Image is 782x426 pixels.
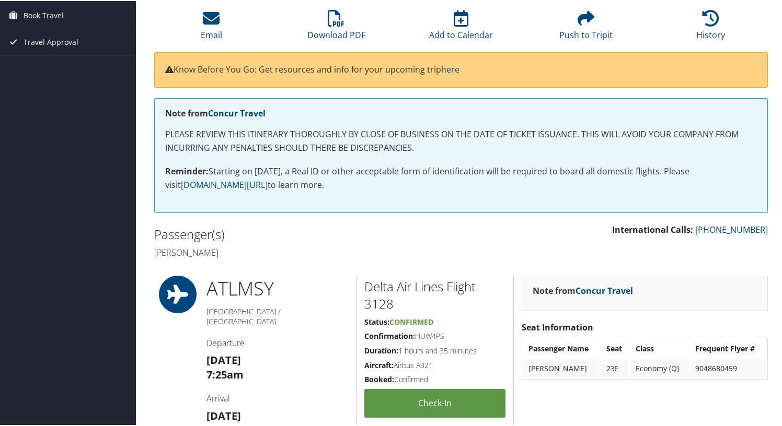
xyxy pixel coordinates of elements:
a: Download PDF [307,15,365,40]
th: Class [630,338,689,357]
h2: Delta Air Lines Flight 3128 [364,277,505,312]
a: [PHONE_NUMBER] [695,223,768,234]
strong: Note from [533,284,633,295]
h5: [GEOGRAPHIC_DATA] / [GEOGRAPHIC_DATA] [206,305,348,326]
h5: 1 hours and 35 minutes [364,345,505,355]
td: 9048680459 [690,358,766,377]
p: PLEASE REVIEW THIS ITINERARY THOROUGHLY BY CLOSE OF BUSINESS ON THE DATE OF TICKET ISSUANCE. THIS... [165,127,757,153]
a: Concur Travel [208,106,266,118]
strong: Note from [165,106,266,118]
strong: Seat Information [522,321,593,332]
h4: Departure [206,336,348,348]
p: Know Before You Go: Get resources and info for your upcoming trip [165,62,757,76]
h4: [PERSON_NAME] [154,246,453,257]
strong: 7:25am [206,366,244,381]
th: Frequent Flyer # [690,338,766,357]
a: Check-in [364,388,505,417]
strong: [DATE] [206,352,241,366]
span: Confirmed [389,316,433,326]
span: Book Travel [24,2,64,28]
a: Email [201,15,222,40]
a: Add to Calendar [429,15,493,40]
a: here [441,63,459,74]
th: Seat [601,338,629,357]
span: Travel Approval [24,28,78,54]
h4: Arrival [206,392,348,403]
a: Concur Travel [576,284,633,295]
a: [DOMAIN_NAME][URL] [181,178,268,190]
p: Starting on [DATE], a Real ID or other acceptable form of identification will be required to boar... [165,164,757,191]
h1: ATL MSY [206,275,348,301]
th: Passenger Name [523,338,600,357]
a: Push to Tripit [559,15,613,40]
strong: International Calls: [612,223,693,234]
strong: Aircraft: [364,359,394,369]
strong: Confirmation: [364,330,415,340]
h5: Airbus A321 [364,359,505,370]
td: Economy (Q) [630,358,689,377]
a: History [696,15,725,40]
h5: Confirmed [364,373,505,384]
td: [PERSON_NAME] [523,358,600,377]
td: 23F [601,358,629,377]
h2: Passenger(s) [154,224,453,242]
h5: HUW4PS [364,330,505,340]
strong: [DATE] [206,408,241,422]
strong: Duration: [364,345,398,354]
strong: Status: [364,316,389,326]
strong: Reminder: [165,164,209,176]
strong: Booked: [364,373,394,383]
